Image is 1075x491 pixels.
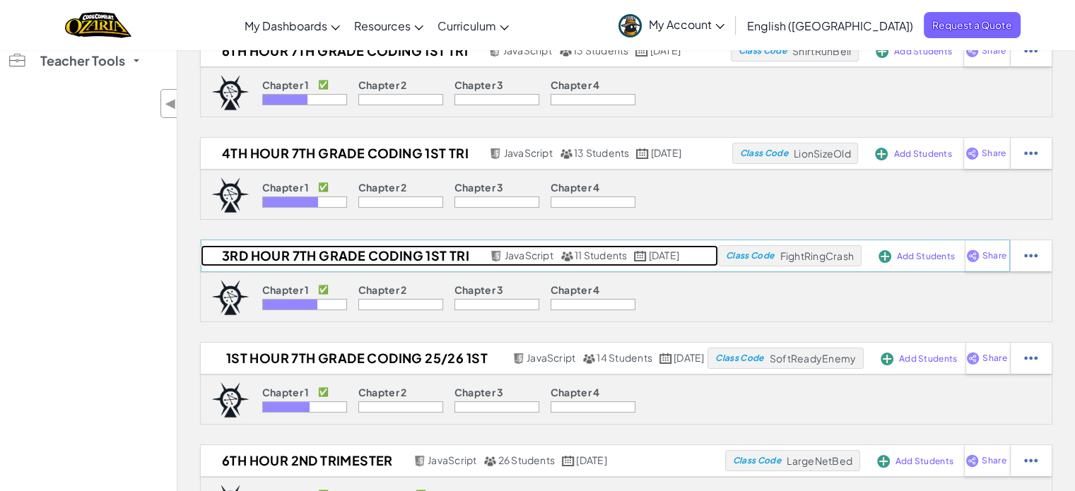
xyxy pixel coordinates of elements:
span: [DATE] [651,146,681,159]
span: LargeNetBed [787,454,852,467]
span: 11 Students [575,249,628,261]
img: logo [211,75,249,110]
a: 1st Hour 7th Grade Coding 25/26 1st Tri JavaScript 14 Students [DATE] [201,348,707,369]
p: Chapter 2 [358,79,407,90]
span: [DATE] [649,249,679,261]
span: Class Code [715,354,763,362]
img: avatar [618,14,642,37]
p: Chapter 2 [358,386,407,398]
img: IconAddStudents.svg [875,148,888,160]
img: javascript.png [413,456,426,466]
a: 6th Hour 7th Grade Coding 1st Tri JavaScript 13 Students [DATE] [201,40,731,61]
a: My Account [611,3,732,47]
span: Request a Quote [924,12,1021,38]
p: Chapter 3 [454,79,504,90]
img: IconShare_Purple.svg [965,454,979,467]
p: Chapter 1 [262,284,310,295]
span: LionSizeOld [794,147,851,160]
h2: 6th Hour 7th Grade Coding 1st Tri [201,40,485,61]
h2: 4th Hour 7th Grade Coding 1st Tri [201,143,486,164]
span: JavaScript [505,249,553,261]
a: 4th Hour 7th Grade Coding 1st Tri JavaScript 13 Students [DATE] [201,143,732,164]
a: 3rd Hour 7th Grade Coding 1st Tri JavaScript 11 Students [DATE] [201,245,718,266]
span: Share [982,354,1006,362]
img: MultipleUsers.png [559,46,572,57]
span: SoftReadyEnemy [770,352,857,365]
img: logo [211,177,249,213]
span: FightRingCrash [780,249,854,262]
span: 14 Students [597,351,652,364]
span: Curriculum [437,18,496,33]
p: Chapter 4 [551,182,600,193]
img: IconAddStudents.svg [877,455,890,468]
span: Add Students [893,150,951,158]
span: JavaScript [527,351,575,364]
p: Chapter 3 [454,182,504,193]
img: javascript.png [512,353,525,364]
span: JavaScript [503,44,552,57]
p: Chapter 2 [358,284,407,295]
span: 26 Students [498,454,555,466]
img: IconShare_Purple.svg [965,45,979,57]
img: calendar.svg [562,456,575,466]
img: javascript.png [490,251,503,261]
span: 13 Students [574,146,630,159]
span: Share [982,252,1006,260]
p: ✅ [318,182,329,193]
p: ✅ [318,386,329,398]
span: [DATE] [674,351,704,364]
span: Class Code [733,456,781,465]
span: My Account [649,17,724,32]
span: Class Code [739,47,787,55]
span: Share [982,47,1006,55]
span: JavaScript [428,454,476,466]
h2: 1st Hour 7th Grade Coding 25/26 1st Tri [201,348,509,369]
a: English ([GEOGRAPHIC_DATA]) [740,6,920,45]
h2: 3rd Hour 7th Grade Coding 1st Tri [201,245,486,266]
img: logo [211,382,249,418]
span: JavaScript [504,146,553,159]
p: ✅ [318,79,329,90]
span: Teacher Tools [40,54,125,67]
img: IconStudentEllipsis.svg [1024,45,1038,57]
img: Home [65,11,131,40]
img: IconStudentEllipsis.svg [1024,454,1038,467]
img: MultipleUsers.png [560,148,572,159]
img: IconStudentEllipsis.svg [1024,249,1038,262]
span: Add Students [899,355,957,363]
p: Chapter 1 [262,386,310,398]
h2: 6th Hour 2nd Trimester [201,450,410,471]
p: Chapter 4 [551,386,600,398]
img: IconAddStudents.svg [881,353,893,365]
span: Class Code [739,149,787,158]
span: Resources [354,18,411,33]
p: Chapter 3 [454,284,504,295]
img: calendar.svg [659,353,672,364]
img: javascript.png [488,46,501,57]
span: ◀ [165,93,177,114]
img: javascript.png [489,148,502,159]
img: IconShare_Purple.svg [965,147,979,160]
img: IconAddStudents.svg [879,250,891,263]
img: logo [211,280,249,315]
span: Add Students [894,47,952,56]
img: IconStudentEllipsis.svg [1024,147,1038,160]
a: Curriculum [430,6,516,45]
a: My Dashboards [237,6,347,45]
span: 13 Students [573,44,629,57]
img: IconShare_Purple.svg [966,249,980,262]
p: Chapter 4 [551,79,600,90]
a: 6th Hour 2nd Trimester JavaScript 26 Students [DATE] [201,450,725,471]
span: Class Code [726,252,774,260]
span: My Dashboards [245,18,327,33]
span: [DATE] [576,454,606,466]
a: Resources [347,6,430,45]
p: ✅ [318,284,329,295]
span: English ([GEOGRAPHIC_DATA]) [747,18,913,33]
a: Ozaria by CodeCombat logo [65,11,131,40]
img: calendar.svg [635,46,648,57]
img: calendar.svg [636,148,649,159]
span: [DATE] [650,44,681,57]
span: ShirtRunBell [792,45,851,57]
span: Share [982,456,1006,465]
